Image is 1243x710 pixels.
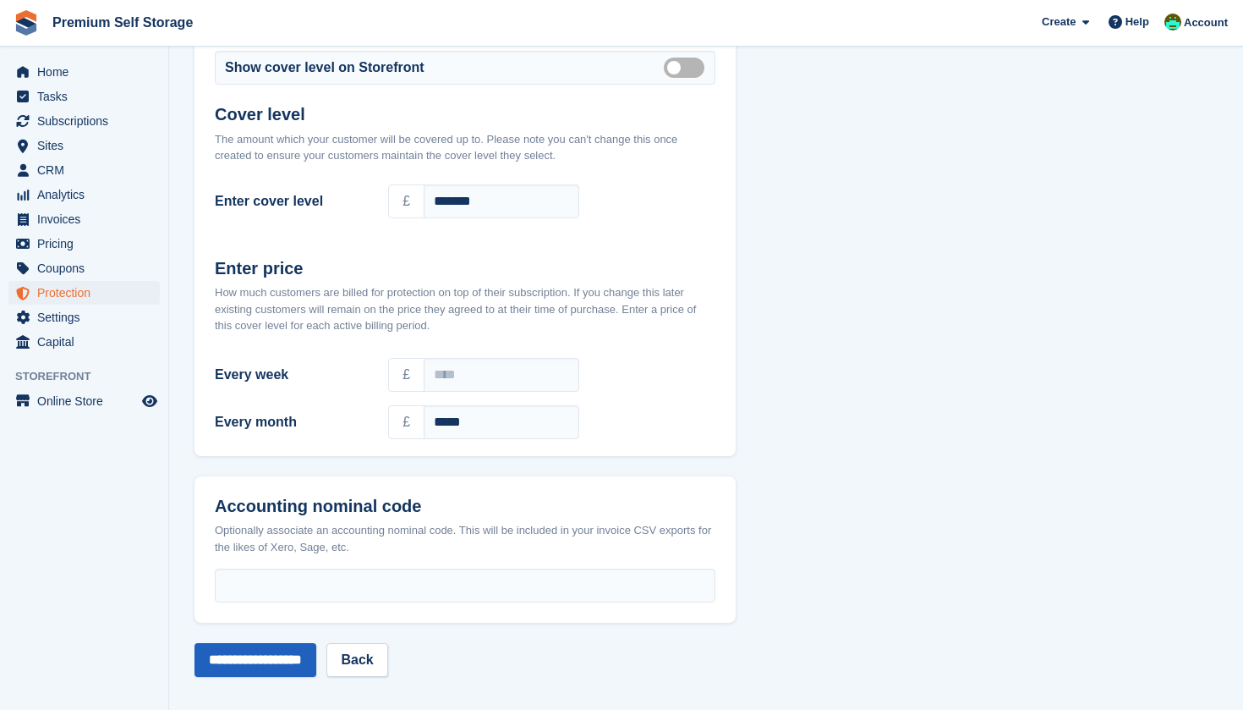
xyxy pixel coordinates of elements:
img: stora-icon-8386f47178a22dfd0bd8f6a31ec36ba5ce8667c1dd55bd0f319d3a0aa187defe.svg [14,10,39,36]
a: menu [8,183,160,206]
label: Enter cover level [215,191,368,212]
a: menu [8,389,160,413]
span: Settings [37,305,139,329]
span: Online Store [37,389,139,413]
h2: Cover level [215,105,715,124]
a: Preview store [140,391,160,411]
span: Help [1125,14,1149,30]
span: Home [37,60,139,84]
a: menu [8,60,160,84]
span: Account [1184,14,1228,31]
span: Subscriptions [37,109,139,133]
a: menu [8,330,160,354]
h2: Enter price [215,259,715,278]
a: menu [8,281,160,305]
a: menu [8,256,160,280]
a: menu [8,207,160,231]
a: menu [8,134,160,157]
span: CRM [37,158,139,182]
span: Sites [37,134,139,157]
img: Anthony Bell [1164,14,1181,30]
span: Coupons [37,256,139,280]
span: Pricing [37,232,139,256]
div: The amount which your customer will be covered up to. Please note you can't change this once crea... [215,131,715,164]
a: menu [8,305,160,329]
a: Premium Self Storage [46,8,200,36]
span: Tasks [37,85,139,108]
a: menu [8,109,160,133]
span: Invoices [37,207,139,231]
a: menu [8,158,160,182]
a: Back [326,643,387,677]
a: menu [8,85,160,108]
span: Analytics [37,183,139,206]
label: Show on store front [664,66,711,69]
a: menu [8,232,160,256]
span: Capital [37,330,139,354]
span: Protection [37,281,139,305]
div: How much customers are billed for protection on top of their subscription. If you change this lat... [215,284,715,334]
h2: Accounting nominal code [215,497,715,516]
label: Every month [215,412,368,432]
span: Storefront [15,368,168,385]
label: Every week [215,365,368,385]
div: Optionally associate an accounting nominal code. This will be included in your invoice CSV export... [215,522,715,555]
span: Create [1042,14,1076,30]
label: Show cover level on Storefront [225,58,424,78]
